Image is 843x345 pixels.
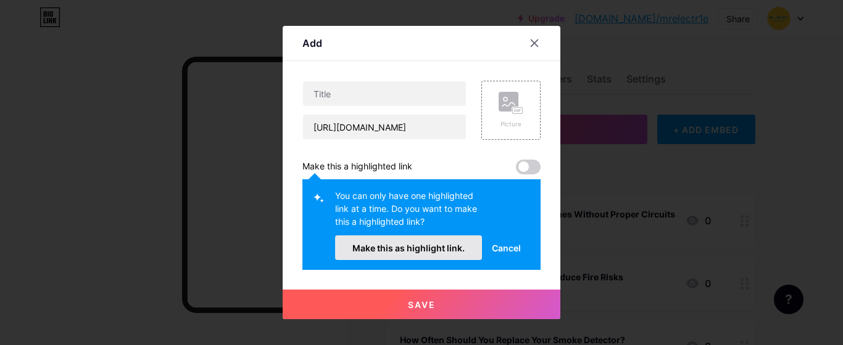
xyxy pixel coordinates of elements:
button: Save [283,290,560,319]
input: URL [303,115,466,139]
span: Cancel [492,241,521,254]
button: Make this as highlight link. [335,235,482,260]
input: Title [303,81,466,106]
div: Add [302,36,322,51]
span: Save [408,299,436,310]
div: Picture [499,120,523,129]
div: Make this a highlighted link [302,160,412,174]
div: You can only have one highlighted link at a time. Do you want to make this a highlighted link? [335,189,482,235]
span: Make this as highlight link. [352,243,465,253]
button: Cancel [482,235,531,260]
